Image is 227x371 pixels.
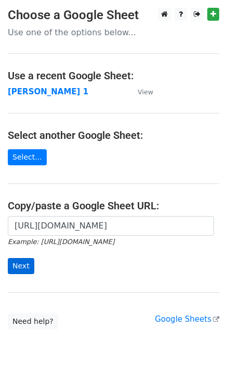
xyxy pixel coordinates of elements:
[8,27,219,38] p: Use one of the options below...
[8,149,47,165] a: Select...
[8,313,58,330] a: Need help?
[8,8,219,23] h3: Choose a Google Sheet
[175,321,227,371] iframe: Chat Widget
[138,88,153,96] small: View
[8,258,34,274] input: Next
[8,69,219,82] h4: Use a recent Google Sheet:
[127,87,153,96] a: View
[8,238,114,246] small: Example: [URL][DOMAIN_NAME]
[8,129,219,141] h4: Select another Google Sheet:
[8,87,88,96] a: [PERSON_NAME] 1
[155,315,219,324] a: Google Sheets
[8,216,214,236] input: Paste your Google Sheet URL here
[8,199,219,212] h4: Copy/paste a Google Sheet URL:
